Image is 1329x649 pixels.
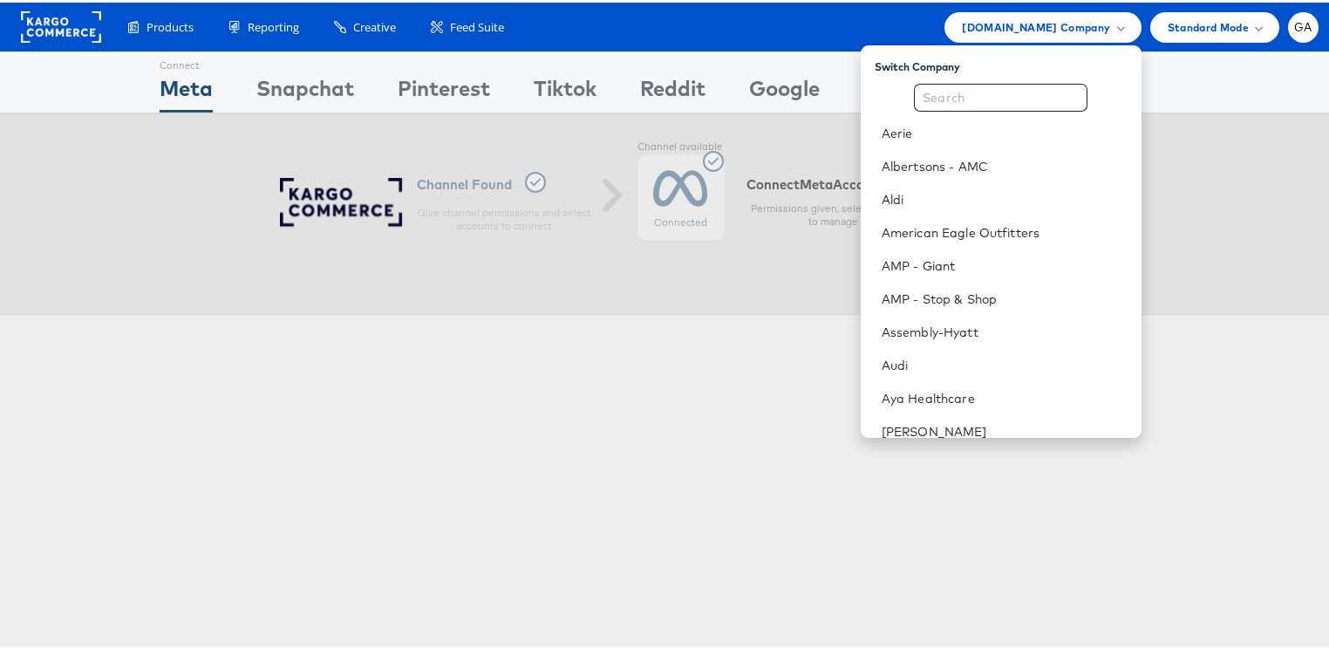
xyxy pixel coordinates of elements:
[800,174,833,190] span: meta
[147,17,194,33] span: Products
[1168,16,1249,34] span: Standard Mode
[256,71,354,110] div: Snapchat
[882,354,1128,372] a: Audi
[882,155,1128,173] a: Albertsons - AMC
[353,17,396,33] span: Creative
[914,81,1087,109] input: Search
[882,188,1128,206] a: Aldi
[882,420,1128,438] a: [PERSON_NAME]
[160,71,213,110] div: Meta
[417,203,591,231] p: Give channel permissions and select accounts to connect
[534,71,596,110] div: Tiktok
[746,199,921,227] p: Permissions given, select accounts to manage
[882,288,1128,305] a: AMP - Stop & Shop
[637,138,725,152] label: Channel available
[882,255,1128,272] a: AMP - Giant
[1294,19,1312,31] span: GA
[882,122,1128,140] a: Aerie
[882,222,1128,239] a: American Eagle Outfitters
[398,71,490,110] div: Pinterest
[875,50,1142,72] div: Switch Company
[749,71,820,110] div: Google
[248,17,299,33] span: Reporting
[640,71,705,110] div: Reddit
[962,16,1110,34] span: [DOMAIN_NAME] Company
[882,321,1128,338] a: Assembly-Hyatt
[417,169,591,195] h6: Channel Found
[882,387,1128,405] a: Aya Healthcare
[746,174,921,190] h6: Connect Accounts
[450,17,504,33] span: Feed Suite
[160,50,213,71] div: Connect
